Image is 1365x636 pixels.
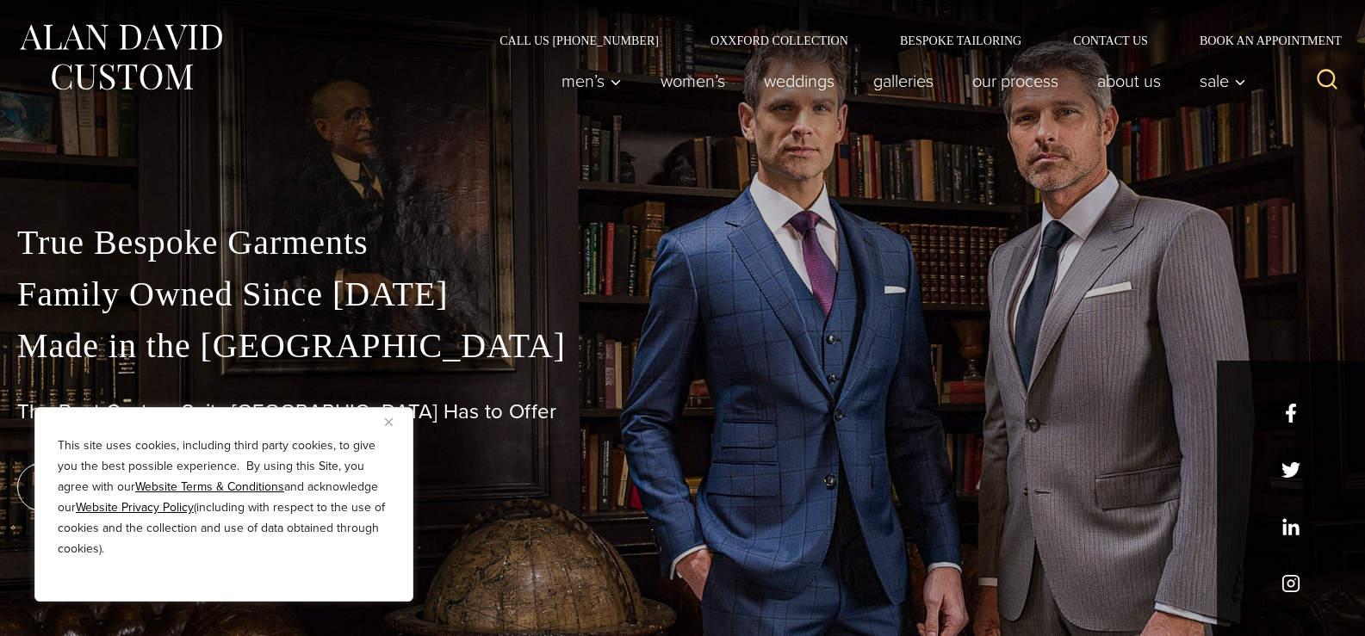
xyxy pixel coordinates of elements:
h1: The Best Custom Suits [GEOGRAPHIC_DATA] Has to Offer [17,399,1348,424]
a: Women’s [642,64,745,98]
a: book an appointment [17,463,258,511]
button: View Search Form [1306,60,1348,102]
a: Call Us [PHONE_NUMBER] [474,34,685,46]
span: Sale [1200,72,1246,90]
a: Book an Appointment [1174,34,1348,46]
nav: Secondary Navigation [474,34,1348,46]
span: Men’s [562,72,622,90]
a: Oxxford Collection [685,34,874,46]
a: Website Terms & Conditions [135,478,284,496]
p: This site uses cookies, including third party cookies, to give you the best possible experience. ... [58,435,390,559]
button: Close [385,411,406,432]
p: True Bespoke Garments Family Owned Since [DATE] Made in the [GEOGRAPHIC_DATA] [17,217,1348,372]
a: weddings [745,64,854,98]
img: Close [385,418,393,426]
a: Bespoke Tailoring [874,34,1047,46]
a: Galleries [854,64,953,98]
a: Our Process [953,64,1078,98]
a: Contact Us [1047,34,1174,46]
a: Website Privacy Policy [76,498,194,516]
img: Alan David Custom [17,19,224,96]
nav: Primary Navigation [543,64,1256,98]
a: About Us [1078,64,1181,98]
